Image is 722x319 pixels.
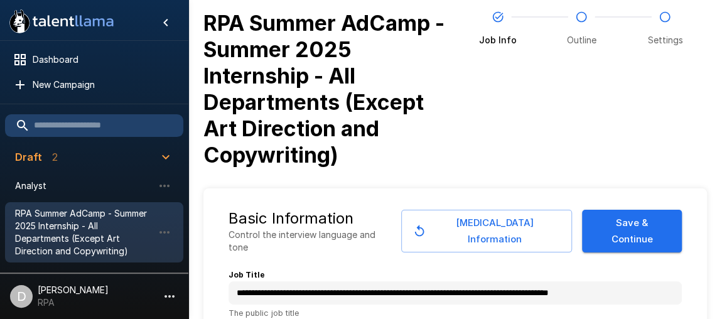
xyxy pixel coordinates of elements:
h5: Basic Information [229,208,353,229]
span: Settings [647,34,682,46]
b: RPA Summer AdCamp - Summer 2025 Internship - All Departments (Except Art Direction and Copywriting) [203,10,445,168]
span: Outline [566,34,596,46]
p: Control the interview language and tone [229,229,391,254]
button: Save & Continue [582,210,682,253]
span: Job Info [479,34,517,46]
button: [MEDICAL_DATA] Information [401,210,572,253]
b: Job Title [229,270,265,279]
